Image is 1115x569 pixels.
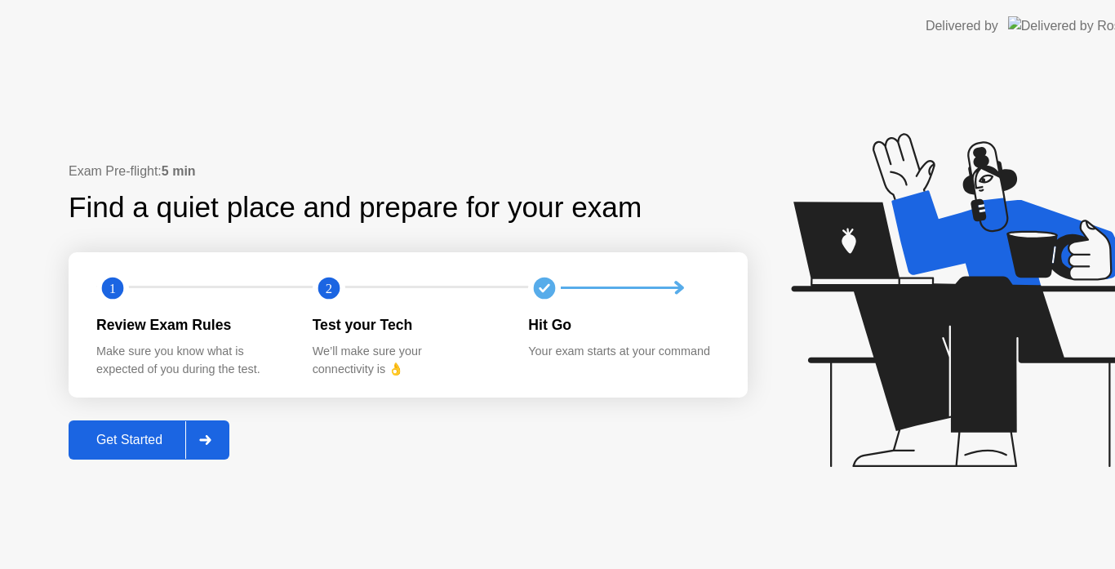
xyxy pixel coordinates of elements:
[69,420,229,460] button: Get Started
[162,164,196,178] b: 5 min
[313,343,503,378] div: We’ll make sure your connectivity is 👌
[96,314,287,336] div: Review Exam Rules
[313,314,503,336] div: Test your Tech
[96,343,287,378] div: Make sure you know what is expected of you during the test.
[326,280,332,296] text: 2
[73,433,185,447] div: Get Started
[528,343,718,361] div: Your exam starts at your command
[69,162,748,181] div: Exam Pre-flight:
[109,280,116,296] text: 1
[528,314,718,336] div: Hit Go
[926,16,998,36] div: Delivered by
[69,186,644,229] div: Find a quiet place and prepare for your exam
